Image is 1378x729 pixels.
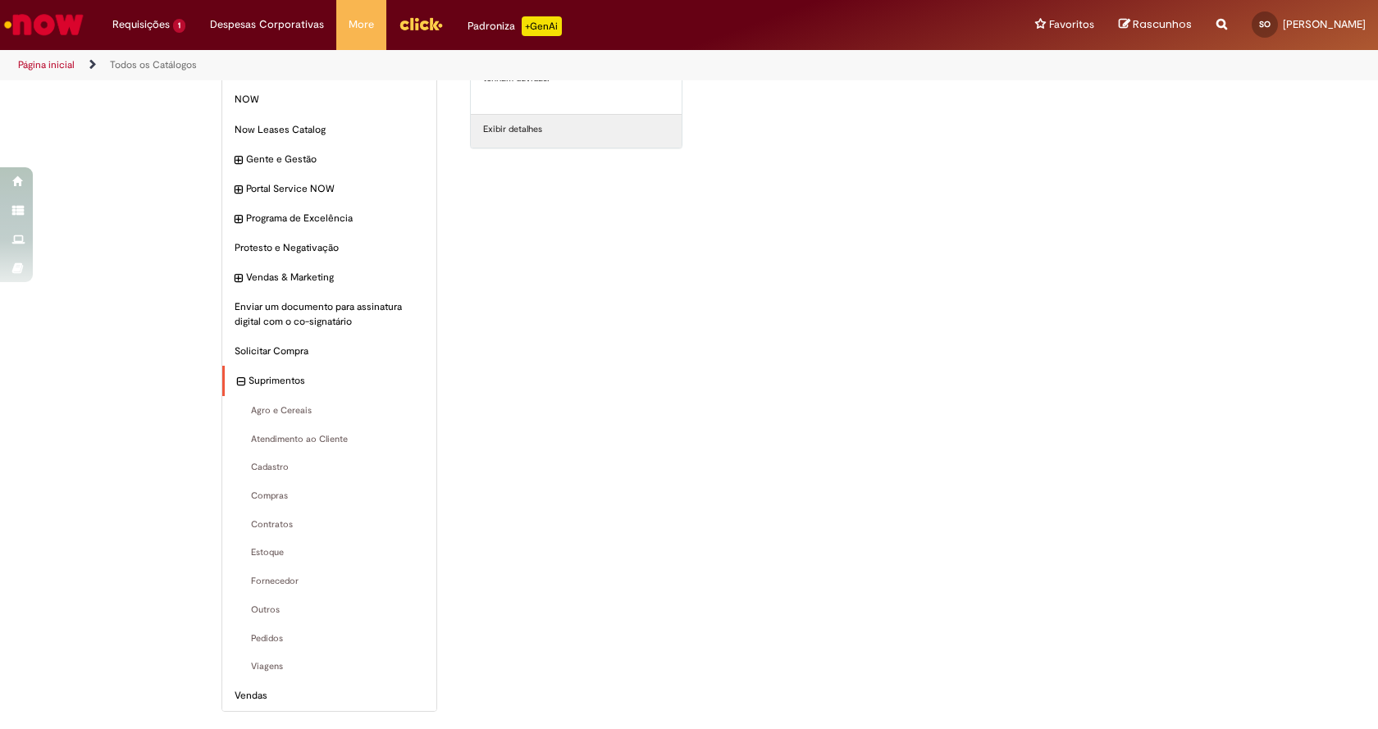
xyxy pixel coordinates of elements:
div: Compras [222,481,436,511]
div: recolher categoria Suprimentos Suprimentos [222,366,436,396]
span: Vendas & Marketing [246,271,424,285]
div: Estoque [222,538,436,567]
div: expandir categoria Programa de Excelência Programa de Excelência [222,203,436,234]
span: Suprimentos [249,374,424,388]
span: SO [1259,19,1271,30]
i: recolher categoria Suprimentos [237,374,244,390]
div: NOW [222,84,436,115]
span: 1 [173,19,185,33]
p: +GenAi [522,16,562,36]
div: expandir categoria Portal Service NOW Portal Service NOW [222,174,436,204]
a: Todos os Catálogos [110,58,197,71]
div: Vendas [222,681,436,711]
span: Now Leases Catalog [235,123,424,137]
div: Now Leases Catalog [222,115,436,145]
div: expandir categoria Gente e Gestão Gente e Gestão [222,144,436,175]
span: [PERSON_NAME] [1283,17,1366,31]
div: Cadastro [222,453,436,482]
span: Protesto e Negativação [235,241,424,255]
ul: Trilhas de página [12,50,906,80]
i: expandir categoria Gente e Gestão [235,153,242,169]
div: Fornecedor [222,567,436,596]
a: Página inicial [18,58,75,71]
span: Estoque [235,546,424,559]
div: Contratos [222,510,436,540]
img: ServiceNow [2,8,86,41]
div: Viagens [222,652,436,681]
i: expandir categoria Portal Service NOW [235,182,242,198]
div: expandir categoria Vendas & Marketing Vendas & Marketing [222,262,436,293]
img: click_logo_yellow_360x200.png [399,11,443,36]
span: Compras [235,490,424,503]
span: Atendimento ao Cliente [235,433,424,446]
i: expandir categoria Programa de Excelência [235,212,242,228]
span: Outros [235,604,424,617]
a: Exibir detalhes [483,123,542,136]
span: Solicitar Compra [235,344,424,358]
span: Pedidos [235,632,424,645]
span: Fornecedor [235,575,424,588]
span: Requisições [112,16,170,33]
span: Favoritos [1049,16,1094,33]
div: Enviar um documento para assinatura digital com o co-signatário [222,292,436,336]
i: expandir categoria Vendas & Marketing [235,271,242,287]
div: Padroniza [468,16,562,36]
div: Pedidos [222,624,436,654]
span: Vendas [235,689,424,703]
span: Portal Service NOW [246,182,424,196]
div: Solicitar Compra [222,336,436,367]
ul: Suprimentos subcategorias [222,396,436,681]
span: Enviar um documento para assinatura digital com o co-signatário [235,300,424,328]
a: Rascunhos [1119,17,1192,33]
div: Atendimento ao Cliente [222,425,436,454]
div: Protesto e Negativação [222,233,436,263]
span: More [349,16,374,33]
span: Contratos [235,518,424,531]
span: Gente e Gestão [246,153,424,166]
span: Viagens [235,660,424,673]
span: Rascunhos [1133,16,1192,32]
span: Programa de Excelência [246,212,424,226]
span: Despesas Corporativas [210,16,324,33]
span: Agro e Cereais [235,404,424,417]
span: NOW [235,93,424,107]
div: Agro e Cereais [222,396,436,426]
span: Cadastro [235,461,424,474]
div: Outros [222,595,436,625]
